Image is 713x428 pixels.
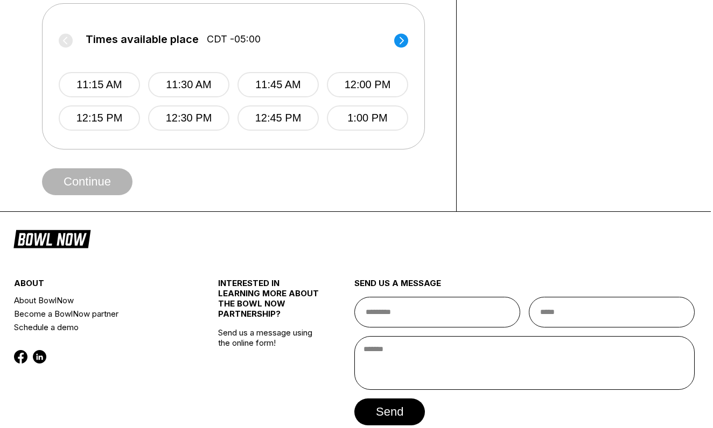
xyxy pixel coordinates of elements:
[237,72,319,97] button: 11:45 AM
[86,33,199,45] span: Times available place
[207,33,261,45] span: CDT -05:00
[14,294,184,307] a: About BowlNow
[218,278,320,327] div: INTERESTED IN LEARNING MORE ABOUT THE BOWL NOW PARTNERSHIP?
[14,307,184,320] a: Become a BowlNow partner
[59,72,140,97] button: 11:15 AM
[327,105,408,131] button: 1:00 PM
[327,72,408,97] button: 12:00 PM
[14,320,184,334] a: Schedule a demo
[59,105,140,131] button: 12:15 PM
[354,398,425,425] button: send
[237,105,319,131] button: 12:45 PM
[14,278,184,294] div: about
[148,105,229,131] button: 12:30 PM
[354,278,695,297] div: send us a message
[148,72,229,97] button: 11:30 AM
